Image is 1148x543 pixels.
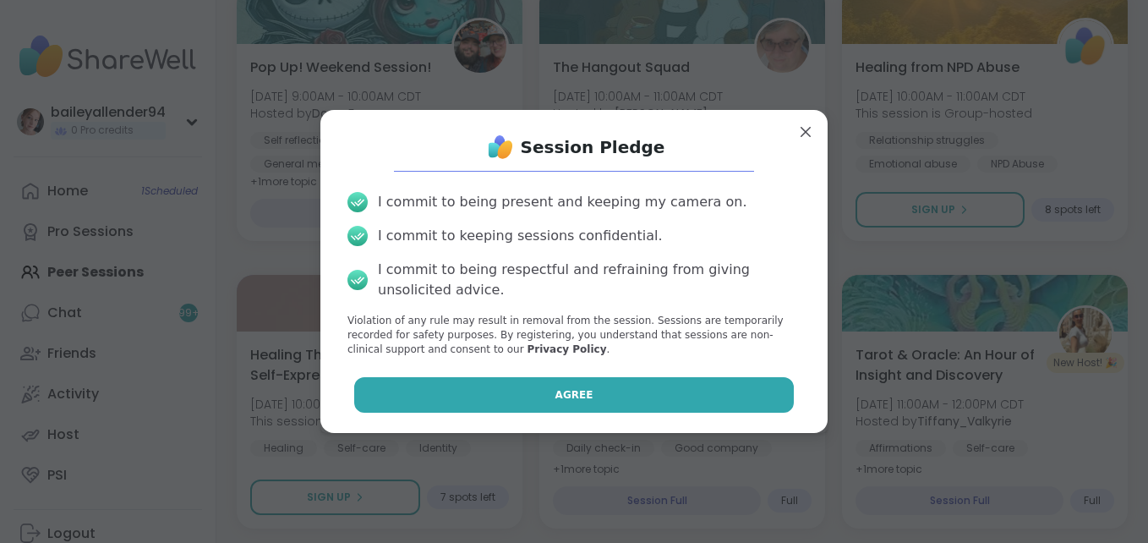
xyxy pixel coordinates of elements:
img: ShareWell Logo [484,130,517,164]
p: Violation of any rule may result in removal from the session. Sessions are temporarily recorded f... [347,314,801,356]
button: Agree [354,377,795,413]
h1: Session Pledge [521,135,665,159]
div: I commit to being present and keeping my camera on. [378,192,746,212]
div: I commit to being respectful and refraining from giving unsolicited advice. [378,260,801,300]
span: Agree [555,387,593,403]
a: Privacy Policy [527,343,606,355]
div: I commit to keeping sessions confidential. [378,226,663,246]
